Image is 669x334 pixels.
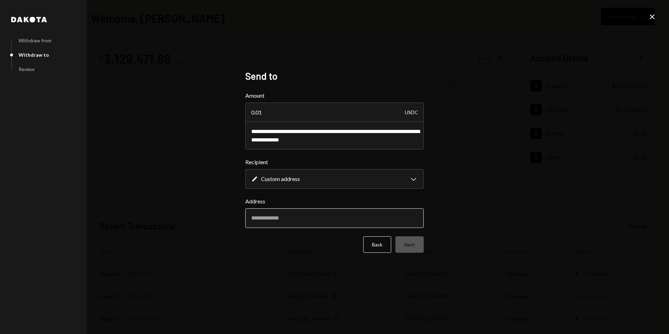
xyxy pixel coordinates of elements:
[245,169,424,189] button: Recipient
[245,69,424,83] h2: Send to
[245,91,424,100] label: Amount
[363,236,391,253] button: Back
[245,158,424,166] label: Recipient
[245,197,424,206] label: Address
[19,37,51,43] div: Withdraw from
[405,103,418,122] div: USDC
[19,66,35,72] div: Review
[245,103,424,122] input: Enter amount
[19,52,49,58] div: Withdraw to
